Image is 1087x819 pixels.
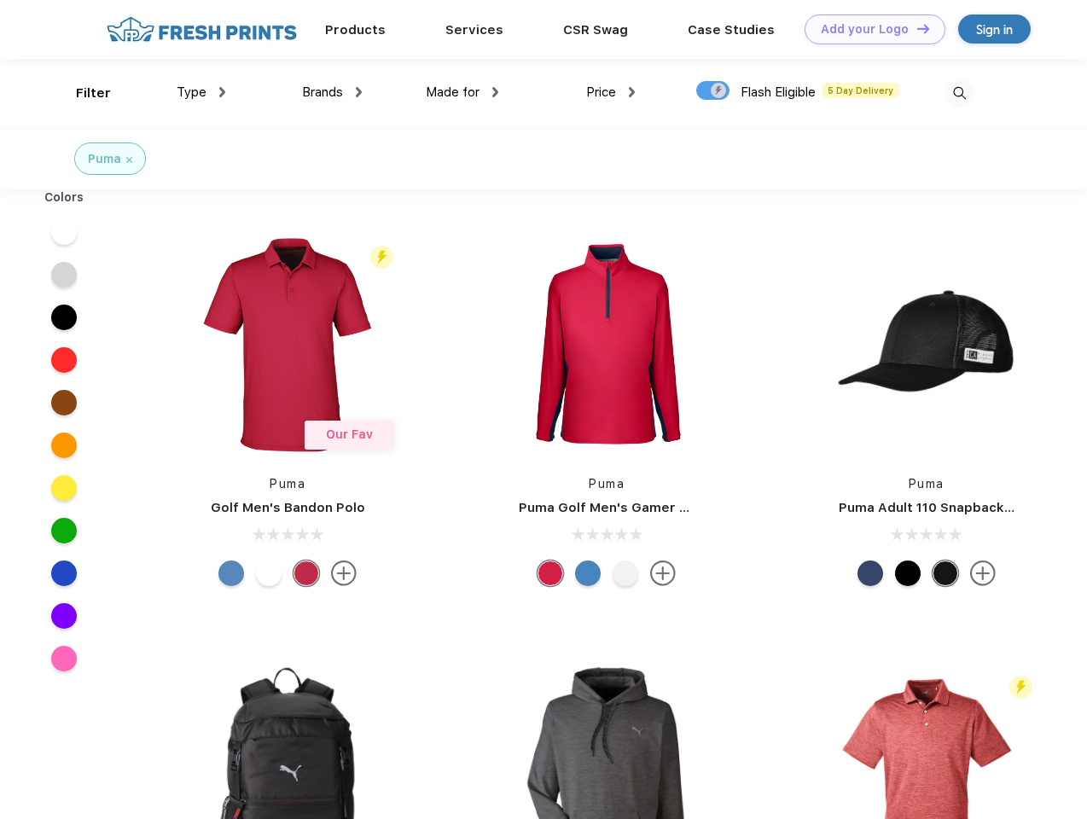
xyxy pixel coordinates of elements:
img: filter_cancel.svg [126,157,132,163]
img: func=resize&h=266 [813,231,1040,458]
a: Puma [909,477,945,491]
span: Made for [426,84,480,100]
div: Filter [76,84,111,103]
img: fo%20logo%202.webp [102,15,302,44]
span: Brands [302,84,343,100]
a: Services [445,22,503,38]
img: dropdown.png [492,87,498,97]
div: Pma Blk Pma Blk [895,561,921,586]
span: Price [586,84,616,100]
div: Peacoat with Qut Shd [857,561,883,586]
img: dropdown.png [219,87,225,97]
div: Add your Logo [821,22,909,37]
a: Puma [589,477,625,491]
span: Type [177,84,206,100]
a: Golf Men's Bandon Polo [211,500,365,515]
div: Ski Patrol [538,561,563,586]
a: Sign in [958,15,1031,44]
img: DT [917,24,929,33]
img: flash_active_toggle.svg [370,246,393,269]
div: Bright White [256,561,282,586]
div: Bright White [613,561,638,586]
a: Puma [270,477,305,491]
img: flash_active_toggle.svg [1009,676,1032,699]
span: Flash Eligible [741,84,816,100]
div: Lake Blue [218,561,244,586]
div: Colors [32,189,97,206]
img: dropdown.png [356,87,362,97]
img: desktop_search.svg [945,79,974,107]
div: Ski Patrol [294,561,319,586]
span: 5 Day Delivery [823,83,898,98]
div: Bright Cobalt [575,561,601,586]
span: Our Fav [326,427,373,441]
div: Puma [88,150,121,168]
img: func=resize&h=266 [493,231,720,458]
div: Pma Blk with Pma Blk [933,561,958,586]
a: Products [325,22,386,38]
div: Sign in [976,20,1013,39]
img: more.svg [331,561,357,586]
img: func=resize&h=266 [174,231,401,458]
a: Puma Golf Men's Gamer Golf Quarter-Zip [519,500,788,515]
img: more.svg [970,561,996,586]
a: CSR Swag [563,22,628,38]
img: dropdown.png [629,87,635,97]
img: more.svg [650,561,676,586]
